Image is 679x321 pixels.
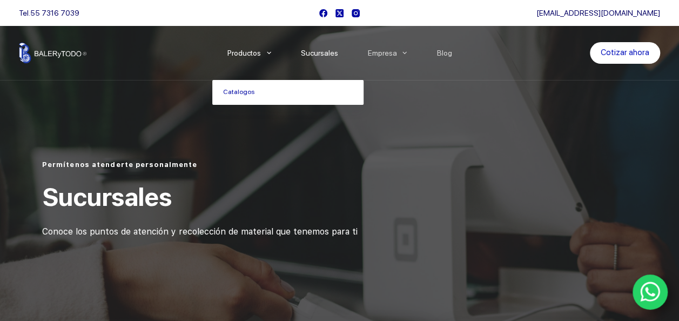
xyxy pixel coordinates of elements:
[212,26,467,80] nav: Menu Principal
[19,43,86,63] img: Balerytodo
[42,182,172,212] span: Sucursales
[42,226,358,237] span: Conoce los puntos de atención y recolección de material que tenemos para ti
[212,80,364,105] a: Catalogos
[42,160,197,169] span: Permítenos atenderte personalmente
[335,9,344,17] a: X (Twitter)
[590,42,660,64] a: Cotizar ahora
[19,9,79,17] span: Tel.
[633,275,668,310] a: WhatsApp
[30,9,79,17] a: 55 7316 7039
[319,9,327,17] a: Facebook
[536,9,660,17] a: [EMAIL_ADDRESS][DOMAIN_NAME]
[352,9,360,17] a: Instagram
